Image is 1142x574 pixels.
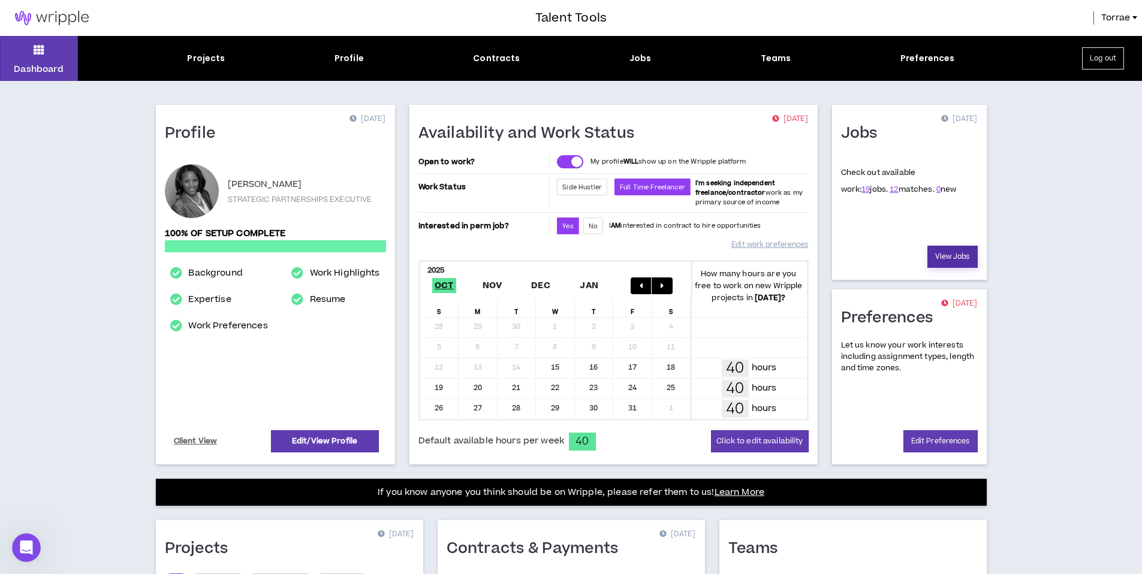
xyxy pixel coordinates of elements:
p: Dashboard [14,63,64,75]
a: Work Highlights [310,266,380,280]
p: hours [752,382,777,395]
a: Expertise [188,292,231,307]
p: Open to work? [418,157,547,167]
span: Oct [432,278,456,293]
h1: Preferences [841,309,942,328]
p: If you know anyone you think should be on Wripple, please refer them to us! [378,485,764,500]
h1: Jobs [841,124,887,143]
div: Projects [187,52,225,65]
p: [DATE] [941,113,977,125]
div: Preferences [900,52,955,65]
span: Yes [562,222,573,231]
div: T [575,299,614,317]
div: F [613,299,652,317]
div: W [536,299,575,317]
p: hours [752,361,777,374]
a: Client View [172,431,219,452]
div: Torrae L. [165,164,219,218]
p: [DATE] [772,113,808,125]
b: [DATE] ? [755,292,785,303]
a: Learn More [715,486,764,499]
p: Work Status [418,179,547,195]
p: How many hours are you free to work on new Wripple projects in [691,268,807,304]
a: 19 [861,184,870,195]
a: Edit Preferences [903,430,978,452]
span: jobs. [861,184,888,195]
p: [PERSON_NAME] [228,177,302,192]
span: Dec [529,278,553,293]
h1: Profile [165,124,225,143]
b: 2025 [427,265,445,276]
strong: AM [611,221,620,230]
span: Jan [577,278,601,293]
p: STRATEGIC PARTNERSHIPS EXECUTIVE [228,194,372,205]
a: Work Preferences [188,319,267,333]
a: View Jobs [927,246,978,268]
h1: Availability and Work Status [418,124,644,143]
span: Torrae [1101,11,1130,25]
a: Edit/View Profile [271,430,379,452]
div: T [498,299,537,317]
b: I'm seeking independent freelance/contractor [695,179,775,197]
p: [DATE] [941,298,977,310]
iframe: Intercom live chat [12,533,41,562]
div: Teams [761,52,791,65]
span: No [589,222,598,231]
p: Let us know your work interests including assignment types, length and time zones. [841,340,978,374]
span: work as my primary source of income [695,179,803,207]
button: Click to edit availability [711,430,808,452]
span: Default available hours per week [418,434,564,448]
h3: Talent Tools [535,9,607,27]
a: Background [188,266,242,280]
strong: WILL [623,157,639,166]
h1: Contracts & Payments [447,539,628,558]
p: My profile show up on the Wripple platform [590,157,746,167]
div: S [420,299,459,317]
h1: Projects [165,539,237,558]
div: Jobs [629,52,652,65]
p: 100% of setup complete [165,227,386,240]
a: Edit work preferences [731,234,808,255]
p: Check out available work: [841,167,957,195]
div: M [459,299,498,317]
p: I interested in contract to hire opportunities [609,221,761,231]
p: Interested in perm job? [418,217,547,234]
span: Nov [480,278,505,293]
div: Profile [335,52,364,65]
a: Resume [310,292,346,307]
p: [DATE] [349,113,385,125]
h1: Teams [728,539,787,558]
span: matches. [890,184,934,195]
button: Log out [1082,47,1124,70]
div: Contracts [473,52,520,65]
a: 12 [890,184,898,195]
div: S [652,299,691,317]
a: 0 [936,184,941,195]
p: hours [752,402,777,415]
p: [DATE] [378,528,414,540]
span: Side Hustler [562,183,602,192]
span: new [936,184,957,195]
p: [DATE] [659,528,695,540]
